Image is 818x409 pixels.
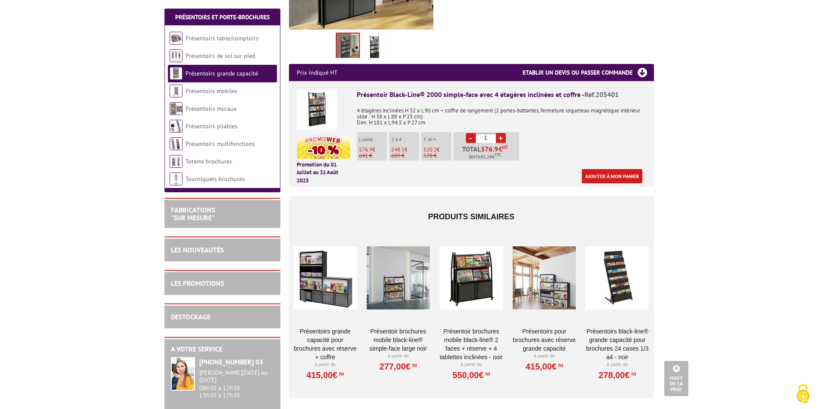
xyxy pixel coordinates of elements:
[199,369,274,399] div: 08h30 à 12h30 13h30 à 17h30
[170,120,182,133] img: Présentoirs pliables
[171,206,215,222] a: FABRICATIONS"Sur Mesure"
[357,102,646,126] p: 4 étagères inclinées H 32 x L 90 cm + coffre de rangement (2 portes-battantes, fermeture loquetea...
[586,361,649,368] p: À partir de
[199,357,263,366] strong: [PHONE_NUMBER] 03
[357,90,646,100] div: Présentoir Black-Line® 2000 simple-face avec 4 étagères inclinées et coffre -
[423,136,451,142] p: 5 et +
[526,364,563,369] a: 415,00€HT
[175,13,270,21] a: Présentoirs et Porte-brochures
[297,136,350,159] img: promotion
[359,147,387,153] p: €
[171,245,224,254] a: LES NOUVEAUTÉS
[496,133,506,143] a: +
[584,90,619,99] span: Réf.205401
[440,327,503,361] a: Présentoir brochures mobile Black-Line® 2 faces + Réserve + 4 tablettes inclinées - Noir
[171,345,274,353] h2: A votre service
[185,52,255,60] a: Présentoirs de sol sur pied
[185,122,237,130] a: Présentoirs pliables
[185,175,245,183] a: Tourniquets brochures
[391,146,404,153] span: 548.1
[170,137,182,150] img: Présentoirs multifonctions
[185,158,232,165] a: Totems brochures
[664,361,688,396] a: Haut de la page
[586,327,649,361] a: Présentoirs Black-Line® grande capacité pour brochures 24 cases 1/3 A4 - noir
[582,169,642,183] a: Ajouter à mon panier
[453,373,490,378] a: 550,00€HT
[185,34,258,42] a: Présentoirs table/comptoirs
[359,146,372,153] span: 576.9
[499,145,502,152] span: €
[170,85,182,97] img: Présentoirs mobiles
[792,383,814,405] img: Cookies (fenêtre modale)
[294,327,357,361] a: Présentoirs grande capacité pour brochures avec réserve + coffre
[185,87,237,95] a: Présentoirs mobiles
[423,146,437,153] span: 520.2
[364,34,385,61] img: presentoirs_grande_capacite_205401.jpg
[306,373,344,378] a: 415,00€HT
[380,364,417,369] a: 277,00€HT
[338,371,344,377] sup: HT
[171,312,210,321] a: DESTOCKAGE
[469,154,501,161] span: Soit €
[599,373,636,378] a: 278,00€HT
[359,153,387,159] p: 641 €
[629,371,636,377] sup: HT
[185,140,255,148] a: Présentoirs multifonctions
[523,64,654,81] h3: Etablir un devis ou passer commande
[428,212,514,221] span: Produits similaires
[294,361,357,368] p: À partir de
[502,144,508,150] sup: HT
[170,102,182,115] img: Présentoirs muraux
[466,133,476,143] a: -
[423,153,451,159] p: 578 €
[297,90,337,130] img: Présentoir Black-Line® 2000 simple-face avec 4 étagères inclinées et coffre
[423,147,451,153] p: €
[478,154,492,161] span: 692,28
[170,173,182,185] img: Tourniquets brochures
[171,357,195,391] img: widget-service.jpg
[788,380,818,409] button: Cookies (fenêtre modale)
[440,361,503,368] p: À partir de
[171,279,224,288] a: LES PROMOTIONS
[297,161,350,185] p: Promotion du 01 Juillet au 31 Août 2025
[391,147,419,153] p: €
[185,70,258,77] a: Présentoirs grande capacité
[391,136,419,142] p: 2 à 4
[495,152,501,157] sup: TTC
[456,145,519,161] p: Total
[556,362,563,368] sup: HT
[297,64,338,81] p: Prix indiqué HT
[513,353,576,360] p: À partir de
[170,155,182,168] img: Totems brochures
[170,32,182,45] img: Présentoirs table/comptoirs
[391,153,419,159] p: 609 €
[484,371,490,377] sup: HT
[367,353,430,360] p: À partir de
[481,145,499,152] span: 576.9
[185,105,237,112] a: Présentoirs muraux
[199,369,274,384] div: [PERSON_NAME][DATE] au [DATE]
[367,327,430,353] a: Présentoir Brochures mobile Black-Line® simple-face large noir
[411,362,417,368] sup: HT
[337,33,359,60] img: presentoir_brochures_grande_capacite_et_coffre_simple_face_205401.jpg
[513,327,576,353] a: Présentoirs pour Brochures avec réserve Grande capacité
[359,136,387,142] p: L'unité
[170,67,182,80] img: Présentoirs grande capacité
[170,49,182,62] img: Présentoirs de sol sur pied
